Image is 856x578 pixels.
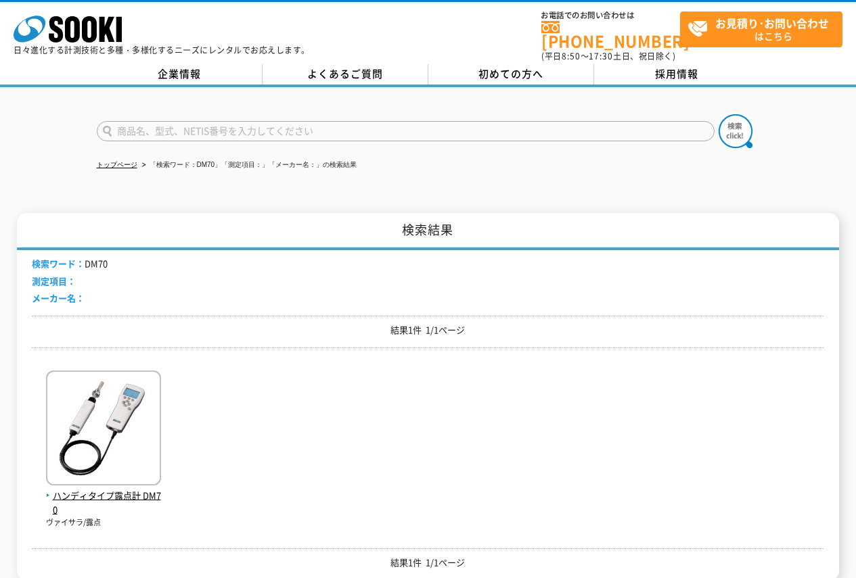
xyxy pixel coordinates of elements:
span: 初めての方へ [478,66,543,81]
a: お見積り･お問い合わせはこちら [680,11,842,47]
li: 「検索ワード：DM70」「測定項目：」「メーカー名：」の検索結果 [139,158,357,172]
span: 測定項目： [32,274,76,287]
a: 企業情報 [97,64,263,85]
p: 結果1件 1/1ページ [32,323,824,337]
p: 結果1件 1/1ページ [32,556,824,570]
a: ハンディタイプ露点計 DM70 [46,475,161,516]
strong: お見積り･お問い合わせ [715,15,829,31]
p: ヴァイサラ/露点 [46,517,161,529]
span: 検索ワード： [32,257,85,270]
p: 日々進化する計測技術と多種・多様化するニーズにレンタルでお応えします。 [14,46,310,54]
a: [PHONE_NUMBER] [541,21,680,49]
input: 商品名、型式、NETIS番号を入力してください [97,121,715,141]
span: 8:50 [562,50,581,62]
a: 初めての方へ [428,64,594,85]
a: トップページ [97,161,137,168]
span: お電話でのお問い合わせは [541,11,680,20]
h1: 検索結果 [17,213,838,250]
span: メーカー名： [32,291,85,304]
span: ハンディタイプ露点計 DM70 [46,489,161,517]
li: DM70 [32,257,108,271]
img: DM70 [46,370,161,489]
span: はこちら [688,12,842,46]
span: (平日 ～ 土日、祝日除く) [541,50,675,62]
img: btn_search.png [719,114,752,148]
span: 17:30 [589,50,613,62]
a: よくあるご質問 [263,64,428,85]
a: 採用情報 [594,64,760,85]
